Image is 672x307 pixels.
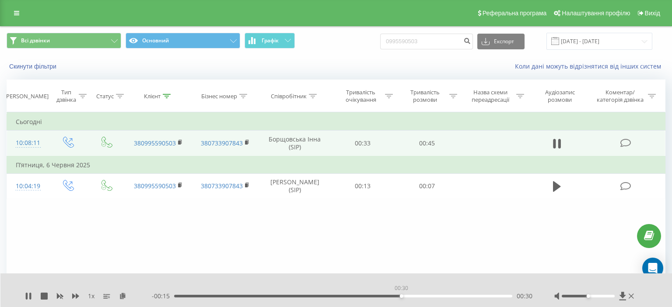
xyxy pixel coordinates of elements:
[126,33,240,48] button: Основний
[262,38,279,44] span: Графік
[645,10,660,17] span: Вихід
[483,10,547,17] span: Реферальна програма
[642,258,663,279] div: Open Intercom Messenger
[201,93,237,100] div: Бізнес номер
[595,89,646,103] div: Коментар/категорія дзвінка
[259,131,331,156] td: Борщовська Інна (SIP)
[380,34,473,49] input: Пошук за номером
[534,89,586,103] div: Аудіозапис розмови
[21,37,50,44] span: Всі дзвінки
[56,89,77,103] div: Тип дзвінка
[562,10,630,17] span: Налаштування профілю
[477,34,525,49] button: Експорт
[395,131,459,156] td: 00:45
[96,93,114,100] div: Статус
[331,173,395,199] td: 00:13
[134,139,176,147] a: 380995590503
[88,292,94,300] span: 1 x
[400,294,403,298] div: Accessibility label
[339,89,383,103] div: Тривалість очікування
[201,139,243,147] a: 380733907843
[395,173,459,199] td: 00:07
[403,89,447,103] div: Тривалість розмови
[393,282,410,294] div: 00:30
[144,93,161,100] div: Клієнт
[16,135,39,152] div: 10:08:11
[245,33,295,48] button: Графік
[7,113,665,131] td: Сьогодні
[4,93,49,100] div: [PERSON_NAME]
[515,62,665,70] a: Коли дані можуть відрізнятися вiд інших систем
[467,89,514,103] div: Назва схеми переадресації
[134,182,176,190] a: 380995590503
[587,294,590,298] div: Accessibility label
[7,62,61,70] button: Скинути фільтри
[271,93,307,100] div: Співробітник
[16,178,39,195] div: 10:04:19
[517,292,532,300] span: 00:30
[259,173,331,199] td: [PERSON_NAME] (SIP)
[7,33,121,48] button: Всі дзвінки
[152,292,174,300] span: - 00:15
[7,156,665,174] td: П’ятниця, 6 Червня 2025
[331,131,395,156] td: 00:33
[201,182,243,190] a: 380733907843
